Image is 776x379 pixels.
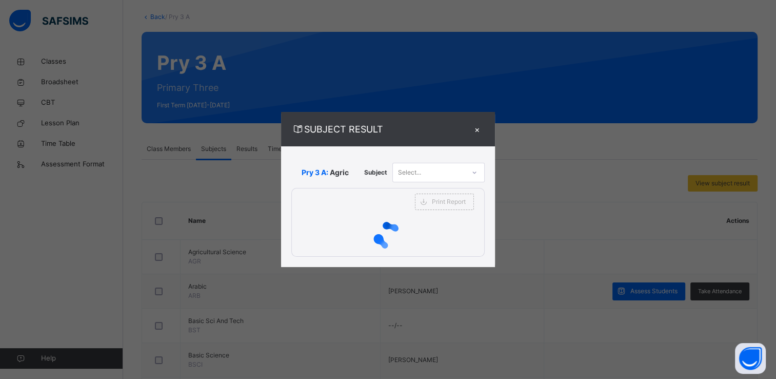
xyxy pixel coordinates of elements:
[330,167,349,178] span: Agric
[432,197,466,206] span: Print Report
[364,168,387,177] span: Subject
[291,122,469,136] span: SUBJECT RESULT
[735,343,766,374] button: Open asap
[398,163,421,182] div: Select...
[469,122,485,136] div: ×
[302,167,328,178] span: Pry 3 A:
